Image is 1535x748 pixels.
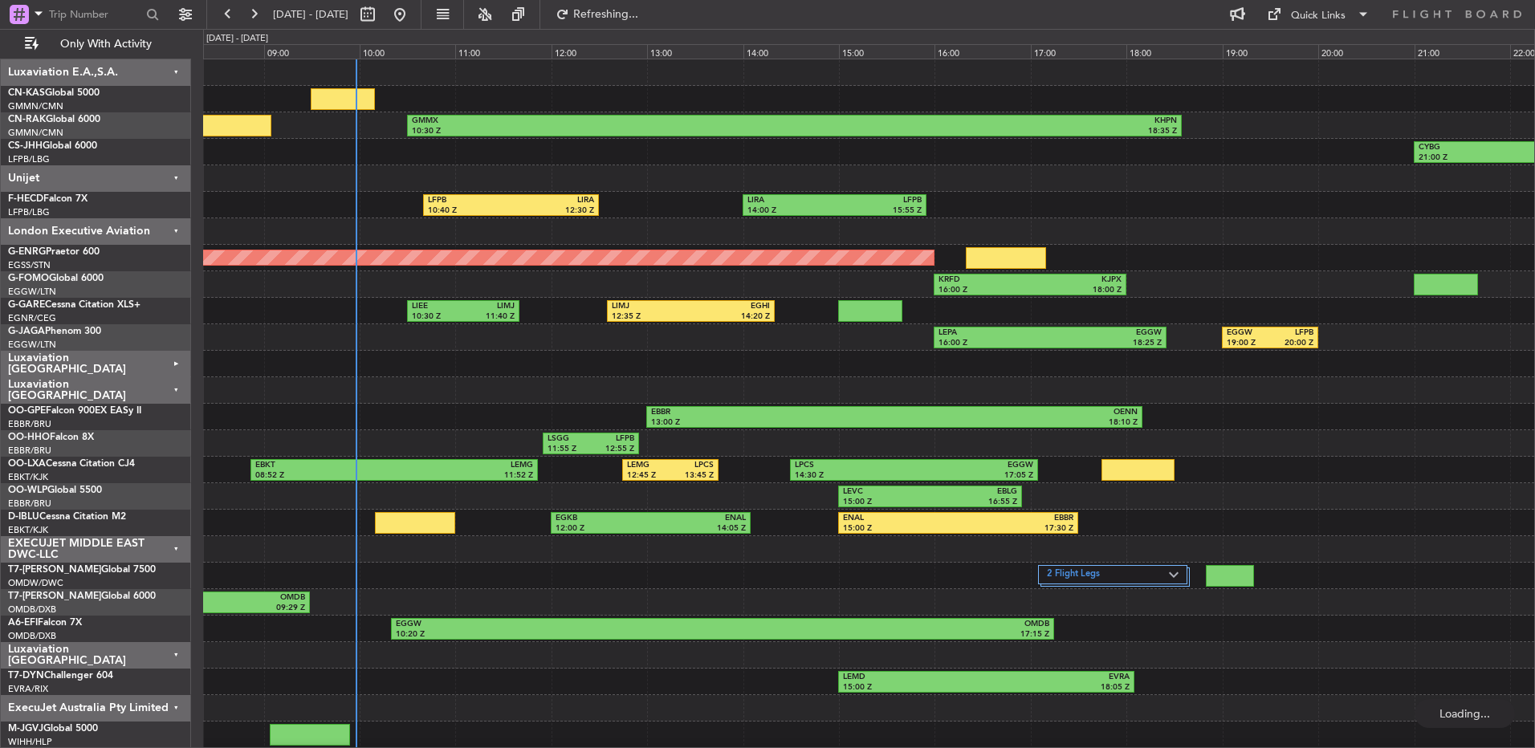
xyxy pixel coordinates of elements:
div: 20:00 [1318,44,1414,59]
div: 15:00 Z [843,523,959,535]
div: 15:00 Z [843,497,930,508]
a: G-FOMOGlobal 6000 [8,274,104,283]
div: KHPN [795,116,1178,127]
a: T7-DYNChallenger 604 [8,671,113,681]
div: 15:55 Z [834,205,922,217]
div: 11:55 Z [548,444,591,455]
span: CS-JHH [8,141,43,151]
div: 12:30 Z [511,205,594,217]
div: 14:00 [743,44,839,59]
label: 2 Flight Legs [1047,568,1170,582]
div: 09:00 [264,44,360,59]
div: 16:00 [934,44,1030,59]
div: LFPB [591,433,634,445]
div: 20:00 Z [1270,338,1313,349]
div: 11:00 [455,44,551,59]
a: CS-JHHGlobal 6000 [8,141,97,151]
span: T7-DYN [8,671,44,681]
div: LIEE [412,301,463,312]
div: 18:00 Z [1030,285,1122,296]
a: D-IBLUCessna Citation M2 [8,512,126,522]
a: EVRA/RIX [8,683,48,695]
a: EBBR/BRU [8,498,51,510]
a: F-HECDFalcon 7X [8,194,88,204]
a: EBBR/BRU [8,445,51,457]
div: 10:00 [360,44,455,59]
div: 19:00 Z [1227,338,1270,349]
div: 10:30 Z [412,311,463,323]
span: T7-[PERSON_NAME] [8,565,101,575]
div: 18:35 Z [795,126,1178,137]
a: OO-LXACessna Citation CJ4 [8,459,135,469]
div: EVRA [986,672,1129,683]
div: 16:55 Z [930,497,1018,508]
a: LFPB/LBG [8,153,50,165]
div: ENAL [843,513,959,524]
a: EGNR/CEG [8,312,56,324]
div: ENAL [650,513,746,524]
a: G-JAGAPhenom 300 [8,327,101,336]
span: OO-WLP [8,486,47,495]
a: WIHH/HLP [8,736,52,748]
span: Only With Activity [42,39,169,50]
a: A6-EFIFalcon 7X [8,618,82,628]
div: EBBR [959,513,1074,524]
div: 14:30 Z [795,470,914,482]
a: OO-GPEFalcon 900EX EASy II [8,406,141,416]
div: EBBR [651,407,894,418]
div: EGGW [914,460,1033,471]
span: A6-EFI [8,618,38,628]
input: Trip Number [49,2,141,26]
div: 12:45 Z [627,470,670,482]
button: Only With Activity [18,31,174,57]
a: EBKT/KJK [8,524,48,536]
a: EGGW/LTN [8,286,56,298]
div: 08:52 Z [255,470,394,482]
div: EGGW [396,619,723,630]
a: CN-KASGlobal 5000 [8,88,100,98]
div: 18:10 Z [894,417,1138,429]
div: 14:05 Z [650,523,746,535]
div: 12:35 Z [612,311,691,323]
a: LFPB/LBG [8,206,50,218]
div: 15:00 [839,44,934,59]
button: Quick Links [1259,2,1378,27]
a: OMDW/DWC [8,577,63,589]
div: LFPB [428,195,511,206]
div: EGGW [1050,327,1162,339]
span: CN-KAS [8,88,45,98]
div: 17:30 Z [959,523,1074,535]
div: EGGW [1227,327,1270,339]
div: 12:55 Z [591,444,634,455]
div: 18:25 Z [1050,338,1162,349]
div: LEMD [843,672,986,683]
div: LFPB [834,195,922,206]
div: LPCS [795,460,914,471]
div: LPCS [670,460,714,471]
span: G-FOMO [8,274,49,283]
div: EGKB [556,513,651,524]
span: F-HECD [8,194,43,204]
div: 19:00 [1223,44,1318,59]
div: 14:00 Z [747,205,835,217]
a: OO-HHOFalcon 8X [8,433,94,442]
button: Refreshing... [548,2,645,27]
a: T7-[PERSON_NAME]Global 7500 [8,565,156,575]
div: 08:00 [168,44,263,59]
div: 10:20 Z [396,629,723,640]
div: 13:00 [647,44,743,59]
span: OO-LXA [8,459,46,469]
a: EGGW/LTN [8,339,56,351]
div: LIMJ [463,301,515,312]
div: 16:00 Z [939,285,1030,296]
div: KRFD [939,274,1030,286]
div: 11:40 Z [463,311,515,323]
a: EBKT/KJK [8,471,48,483]
div: LIRA [511,195,594,206]
span: OO-HHO [8,433,50,442]
div: 09:29 Z [127,603,305,614]
span: G-GARE [8,300,45,310]
div: LSGG [548,433,591,445]
div: EGHI [690,301,770,312]
div: 13:00 Z [651,417,894,429]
